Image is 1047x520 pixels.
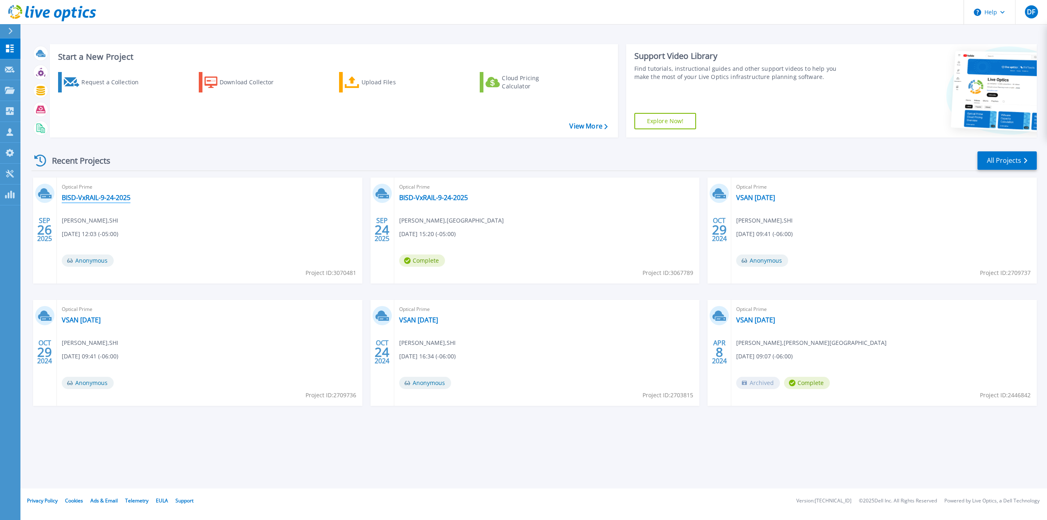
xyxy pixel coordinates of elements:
[399,182,695,191] span: Optical Prime
[375,349,389,356] span: 24
[374,215,390,245] div: SEP 2025
[375,226,389,233] span: 24
[399,230,456,239] span: [DATE] 15:20 (-05:00)
[37,215,52,245] div: SEP 2025
[306,391,356,400] span: Project ID: 2709736
[736,316,775,324] a: VSAN [DATE]
[62,254,114,267] span: Anonymous
[643,391,693,400] span: Project ID: 2703815
[736,377,780,389] span: Archived
[736,338,887,347] span: [PERSON_NAME] , [PERSON_NAME][GEOGRAPHIC_DATA]
[736,352,793,361] span: [DATE] 09:07 (-06:00)
[374,337,390,367] div: OCT 2024
[399,194,468,202] a: BISD-VxRAIL-9-24-2025
[399,216,504,225] span: [PERSON_NAME] , [GEOGRAPHIC_DATA]
[712,337,727,367] div: APR 2024
[199,72,290,92] a: Download Collector
[62,230,118,239] span: [DATE] 12:03 (-05:00)
[634,65,847,81] div: Find tutorials, instructional guides and other support videos to help you make the most of your L...
[62,194,130,202] a: BISD-VxRAIL-9-24-2025
[736,230,793,239] span: [DATE] 09:41 (-06:00)
[27,497,58,504] a: Privacy Policy
[977,151,1037,170] a: All Projects
[1027,9,1035,15] span: DF
[62,338,118,347] span: [PERSON_NAME] , SHI
[362,74,427,90] div: Upload Files
[175,497,193,504] a: Support
[399,254,445,267] span: Complete
[736,182,1032,191] span: Optical Prime
[399,338,456,347] span: [PERSON_NAME] , SHI
[220,74,285,90] div: Download Collector
[62,305,357,314] span: Optical Prime
[736,254,788,267] span: Anonymous
[480,72,571,92] a: Cloud Pricing Calculator
[31,151,121,171] div: Recent Projects
[944,498,1040,504] li: Powered by Live Optics, a Dell Technology
[399,352,456,361] span: [DATE] 16:34 (-06:00)
[37,349,52,356] span: 29
[643,268,693,277] span: Project ID: 3067789
[306,268,356,277] span: Project ID: 3070481
[37,337,52,367] div: OCT 2024
[796,498,852,504] li: Version: [TECHNICAL_ID]
[569,122,607,130] a: View More
[81,74,147,90] div: Request a Collection
[736,216,793,225] span: [PERSON_NAME] , SHI
[156,497,168,504] a: EULA
[736,194,775,202] a: VSAN [DATE]
[784,377,830,389] span: Complete
[399,305,695,314] span: Optical Prime
[37,226,52,233] span: 26
[859,498,937,504] li: © 2025 Dell Inc. All Rights Reserved
[634,51,847,61] div: Support Video Library
[502,74,567,90] div: Cloud Pricing Calculator
[339,72,430,92] a: Upload Files
[399,316,438,324] a: VSAN [DATE]
[125,497,148,504] a: Telemetry
[399,377,451,389] span: Anonymous
[980,268,1031,277] span: Project ID: 2709737
[58,72,149,92] a: Request a Collection
[712,226,727,233] span: 29
[716,349,723,356] span: 8
[62,352,118,361] span: [DATE] 09:41 (-06:00)
[62,377,114,389] span: Anonymous
[736,305,1032,314] span: Optical Prime
[90,497,118,504] a: Ads & Email
[62,216,118,225] span: [PERSON_NAME] , SHI
[634,113,697,129] a: Explore Now!
[58,52,607,61] h3: Start a New Project
[980,391,1031,400] span: Project ID: 2446842
[712,215,727,245] div: OCT 2024
[62,316,101,324] a: VSAN [DATE]
[62,182,357,191] span: Optical Prime
[65,497,83,504] a: Cookies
